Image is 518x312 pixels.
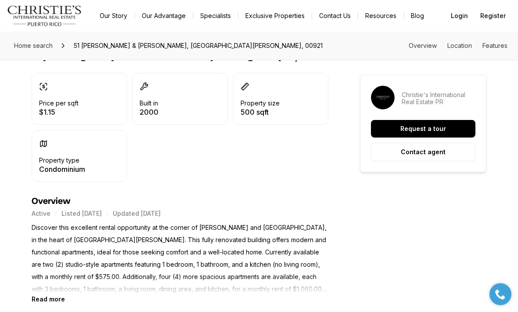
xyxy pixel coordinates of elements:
p: $1.15 [39,109,79,116]
h4: Overview [32,196,328,207]
p: Updated [DATE] [113,210,161,218]
button: Read more [32,296,65,303]
span: Home search [14,42,53,49]
p: Contact agent [401,149,446,156]
p: Listed [DATE] [61,210,102,218]
p: Property size [241,100,280,107]
a: Specialists [193,10,238,22]
a: Home search [11,39,56,53]
p: 500 sqft [241,109,280,116]
span: Register [480,12,506,19]
button: Contact agent [371,143,475,161]
p: Property type [39,157,79,164]
span: Login [451,12,468,19]
a: Blog [404,10,431,22]
p: Condominium [39,166,85,173]
a: Skip to: Overview [409,42,437,49]
p: Active [32,210,50,218]
span: 51 [PERSON_NAME] & [PERSON_NAME], [GEOGRAPHIC_DATA][PERSON_NAME], 00921 [70,39,326,53]
p: Built in [140,100,158,107]
img: logo [7,5,82,26]
button: Contact Us [312,10,358,22]
a: Our Advantage [135,10,193,22]
button: Register [475,7,511,25]
nav: Page section menu [409,42,507,49]
a: Resources [358,10,403,22]
p: Christie's International Real Estate PR [402,91,475,105]
a: Skip to: Features [482,42,507,49]
a: Skip to: Location [447,42,472,49]
button: Login [446,7,473,25]
button: Request a tour [371,120,475,138]
p: Request a tour [400,125,446,132]
p: 2000 [140,109,158,116]
p: Discover this excellent rental opportunity at the corner of [PERSON_NAME] and [GEOGRAPHIC_DATA], ... [32,222,328,296]
a: Exclusive Properties [238,10,312,22]
p: Price per sqft [39,100,79,107]
a: Our Story [93,10,134,22]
